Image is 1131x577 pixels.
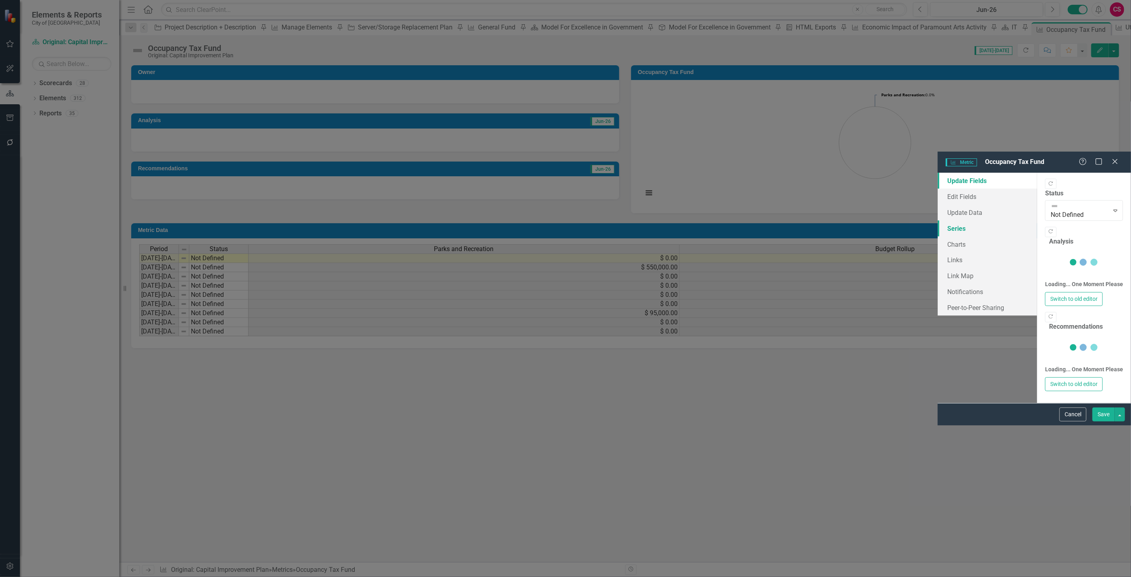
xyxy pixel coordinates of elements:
span: Metric [946,158,977,166]
button: Switch to old editor [1045,292,1103,306]
span: Occupancy Tax Fund [985,158,1044,166]
button: Cancel [1059,407,1086,421]
a: Peer-to-Peer Sharing [938,300,1037,316]
button: Save [1092,407,1115,421]
label: Status [1045,189,1123,198]
img: Not Defined [1051,202,1059,210]
a: Update Fields [938,173,1037,189]
a: Notifications [938,284,1037,300]
a: Link Map [938,268,1037,284]
div: Loading... One Moment Please [1045,365,1123,373]
a: Links [938,252,1037,268]
a: Edit Fields [938,189,1037,205]
div: Loading... One Moment Please [1045,280,1123,288]
a: Charts [938,236,1037,252]
a: Series [938,220,1037,236]
button: Switch to old editor [1045,377,1103,391]
legend: Analysis [1045,237,1077,246]
a: Update Data [938,205,1037,220]
legend: Recommendations [1045,322,1107,331]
